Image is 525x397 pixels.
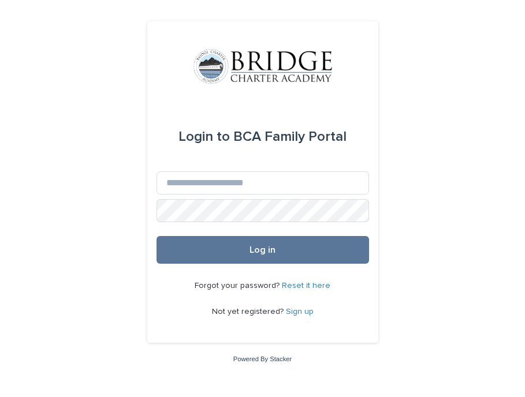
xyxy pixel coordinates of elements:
a: Reset it here [282,282,330,290]
span: Log in [250,245,275,254]
div: BCA Family Portal [178,121,347,153]
span: Login to [178,130,230,144]
img: V1C1m3IdTEidaUdm9Hs0 [193,49,332,84]
button: Log in [157,236,369,264]
span: Forgot your password? [195,282,282,290]
span: Not yet registered? [212,308,286,316]
a: Powered By Stacker [233,355,292,362]
a: Sign up [286,308,314,316]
